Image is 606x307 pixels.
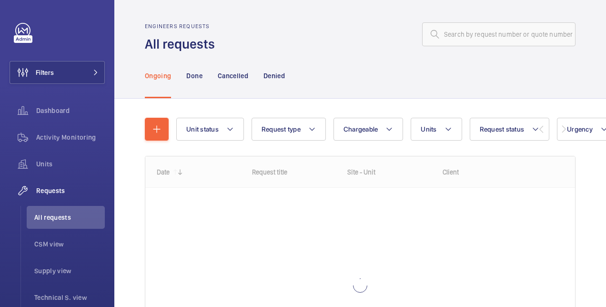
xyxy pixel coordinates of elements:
[36,68,54,77] span: Filters
[176,118,244,141] button: Unit status
[145,23,221,30] h2: Engineers requests
[34,213,105,222] span: All requests
[34,239,105,249] span: CSM view
[411,118,462,141] button: Units
[10,61,105,84] button: Filters
[252,118,326,141] button: Request type
[263,71,285,81] p: Denied
[34,293,105,302] span: Technical S. view
[343,125,378,133] span: Chargeable
[186,71,202,81] p: Done
[36,186,105,195] span: Requests
[36,106,105,115] span: Dashboard
[34,266,105,276] span: Supply view
[567,125,593,133] span: Urgency
[470,118,550,141] button: Request status
[333,118,404,141] button: Chargeable
[36,133,105,142] span: Activity Monitoring
[36,159,105,169] span: Units
[145,71,171,81] p: Ongoing
[421,125,436,133] span: Units
[480,125,525,133] span: Request status
[422,22,576,46] input: Search by request number or quote number
[262,125,301,133] span: Request type
[218,71,248,81] p: Cancelled
[145,35,221,53] h1: All requests
[186,125,219,133] span: Unit status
